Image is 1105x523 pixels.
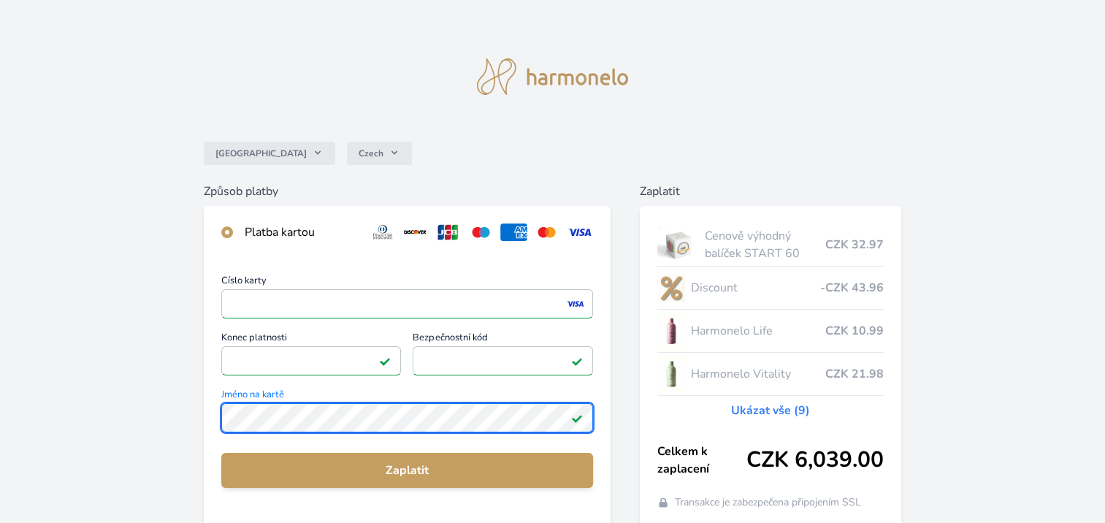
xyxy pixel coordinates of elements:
[215,148,307,159] span: [GEOGRAPHIC_DATA]
[419,351,586,371] iframe: Iframe pro bezpečnostní kód
[402,224,429,241] img: discover.svg
[500,224,527,241] img: amex.svg
[691,322,825,340] span: Harmonelo Life
[691,365,825,383] span: Harmonelo Vitality
[746,447,884,473] span: CZK 6,039.00
[221,453,593,488] button: Zaplatit
[435,224,462,241] img: jcb.svg
[245,224,358,241] div: Platba kartou
[565,297,585,310] img: visa
[204,142,335,165] button: [GEOGRAPHIC_DATA]
[657,443,746,478] span: Celkem k zaplacení
[571,412,583,424] img: Platné pole
[566,224,593,241] img: visa.svg
[640,183,901,200] h6: Zaplatit
[477,58,629,95] img: logo.svg
[571,355,583,367] img: Platné pole
[228,294,586,314] iframe: Iframe pro číslo karty
[413,333,593,346] span: Bezpečnostní kód
[221,333,402,346] span: Konec platnosti
[825,365,884,383] span: CZK 21.98
[359,148,383,159] span: Czech
[657,226,699,263] img: start.jpg
[347,142,412,165] button: Czech
[820,279,884,297] span: -CZK 43.96
[675,495,861,510] span: Transakce je zabezpečena připojením SSL
[221,403,593,432] input: Jméno na kartěPlatné pole
[657,270,685,306] img: discount-lo.png
[228,351,395,371] iframe: Iframe pro datum vypršení platnosti
[204,183,611,200] h6: Způsob platby
[825,236,884,253] span: CZK 32.97
[533,224,560,241] img: mc.svg
[379,355,391,367] img: Platné pole
[221,276,593,289] span: Číslo karty
[657,313,685,349] img: CLEAN_LIFE_se_stinem_x-lo.jpg
[691,279,820,297] span: Discount
[705,227,825,262] span: Cenově výhodný balíček START 60
[657,356,685,392] img: CLEAN_VITALITY_se_stinem_x-lo.jpg
[233,462,581,479] span: Zaplatit
[370,224,397,241] img: diners.svg
[221,390,593,403] span: Jméno na kartě
[467,224,494,241] img: maestro.svg
[731,402,810,419] a: Ukázat vše (9)
[825,322,884,340] span: CZK 10.99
